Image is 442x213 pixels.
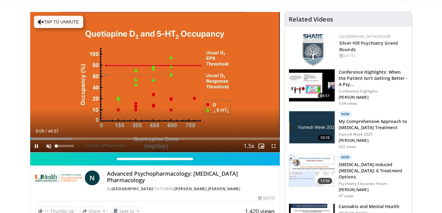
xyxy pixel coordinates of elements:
span: 10:10 [318,135,333,141]
img: f8aaeb6d-318f-4fcf-bd1d-54ce21f29e87.png.150x105_q85_autocrop_double_scale_upscale_version-0.2.png [302,34,324,66]
button: Enable picture-in-picture mode [255,140,267,152]
p: [PERSON_NAME] [339,187,408,192]
p: 47 views [339,194,354,199]
div: [DATE] [339,53,407,59]
span: 44:37 [48,129,59,133]
img: acc69c91-7912-4bad-b845-5f898388c7b9.150x105_q85_crop-smart_upscale.jpg [289,154,335,186]
span: 0:09 [36,129,44,133]
div: Progress Bar [30,137,280,140]
img: University of Miami [35,170,82,185]
p: 5.6K views [339,101,357,106]
span: / [46,129,47,133]
button: Unmute [43,140,55,152]
a: [PERSON_NAME] [174,186,207,191]
h3: My Comprehensive Approach to [MEDICAL_DATA] Treatment [339,118,408,131]
a: 69:51 Conference Highlights: When the Patient Isn't Getting Better - A Psy… Conference Highlights... [289,69,408,106]
p: New [339,154,352,160]
a: [PERSON_NAME] [208,186,241,191]
a: 10:10 New My Comprehensive Approach to [MEDICAL_DATA] Treatment Vumedi Week 2025 [PERSON_NAME] 23... [289,111,408,149]
button: Tap to unmute [34,16,83,28]
span: 69:51 [318,93,333,99]
img: 4362ec9e-0993-4580-bfd4-8e18d57e1d49.150x105_q85_crop-smart_upscale.jpg [289,69,335,101]
h4: Advanced Psychopharmacology: [MEDICAL_DATA] Pharmacology [107,170,275,184]
a: 12:56 New [MEDICAL_DATA]-Induced [MEDICAL_DATA]: 6 Treatment Options Psychiatry Education Forum [... [289,154,408,199]
p: Vumedi Week 2025 [339,132,408,137]
div: Volume Level [56,145,74,147]
h3: Conference Highlights: When the Patient Isn't Getting Better - A Psy… [339,69,408,88]
p: New [339,111,352,117]
span: 12:56 [318,178,333,184]
img: ae1082c4-cc90-4cd6-aa10-009092bfa42a.jpg.150x105_q85_crop-smart_upscale.jpg [289,111,335,143]
p: Conference Highlights [339,89,408,94]
button: Pause [30,140,43,152]
h4: Related Videos [289,16,333,23]
a: [GEOGRAPHIC_DATA]/SHARE [339,34,391,39]
video-js: Video Player [30,12,280,153]
p: 232 views [339,144,356,149]
a: [GEOGRAPHIC_DATA] [112,186,153,191]
div: By FEATURING , [107,186,275,192]
button: Playback Rate [243,140,255,152]
a: Silver Hill Psychiatry Grand Rounds [339,40,398,52]
h3: Cannabis and Mental Health [339,203,399,210]
p: Psychiatry Education Forum [339,181,408,186]
button: Fullscreen [267,140,280,152]
p: [PERSON_NAME] [339,138,408,143]
p: [PERSON_NAME] [339,95,408,100]
a: N [85,170,100,185]
div: [DATE] [258,195,275,201]
h3: [MEDICAL_DATA]-Induced [MEDICAL_DATA]: 6 Treatment Options [339,162,408,180]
